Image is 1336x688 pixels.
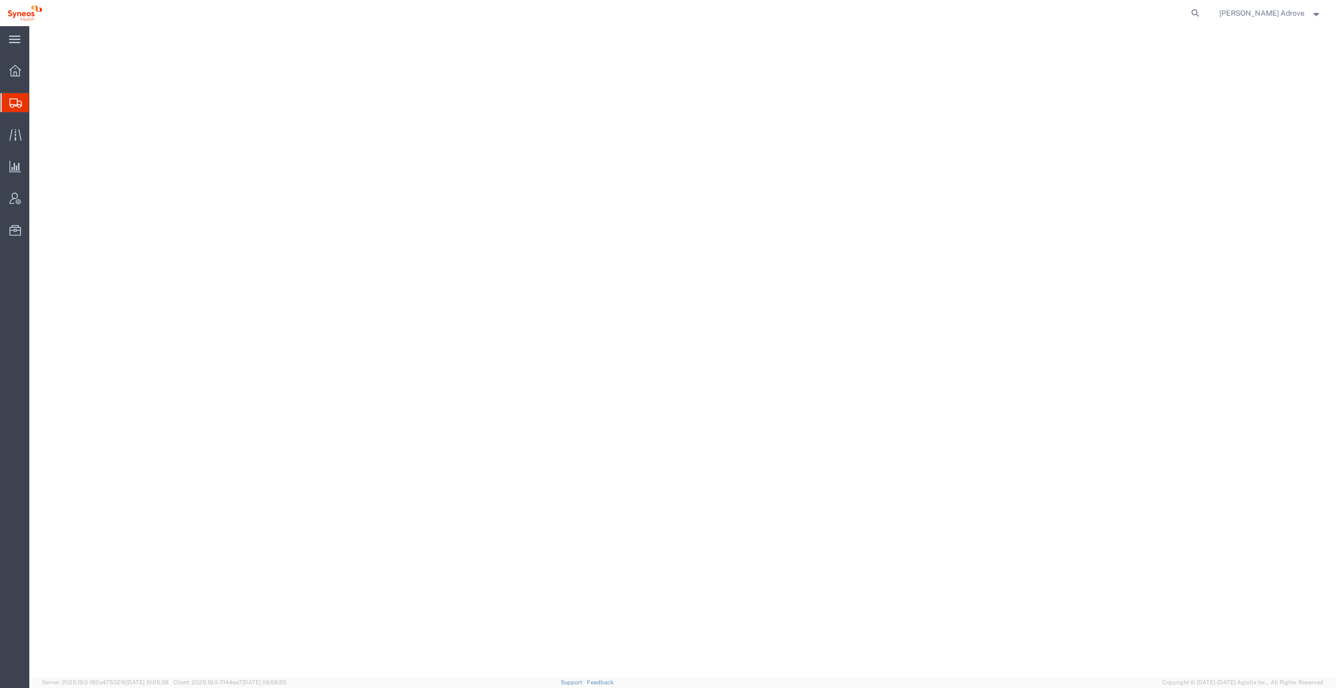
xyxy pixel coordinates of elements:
[29,26,1336,677] iframe: FS Legacy Container
[173,679,286,685] span: Client: 2025.19.0-7f44ea7
[587,679,614,685] a: Feedback
[42,679,169,685] span: Server: 2025.19.0-192a4753216
[561,679,587,685] a: Support
[1219,7,1322,19] button: [PERSON_NAME] Adrove
[1162,678,1323,687] span: Copyright © [DATE]-[DATE] Agistix Inc., All Rights Reserved
[242,679,286,685] span: [DATE] 09:58:55
[126,679,169,685] span: [DATE] 10:05:38
[7,5,42,21] img: logo
[1219,7,1305,19] span: Irene Perez Adrove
